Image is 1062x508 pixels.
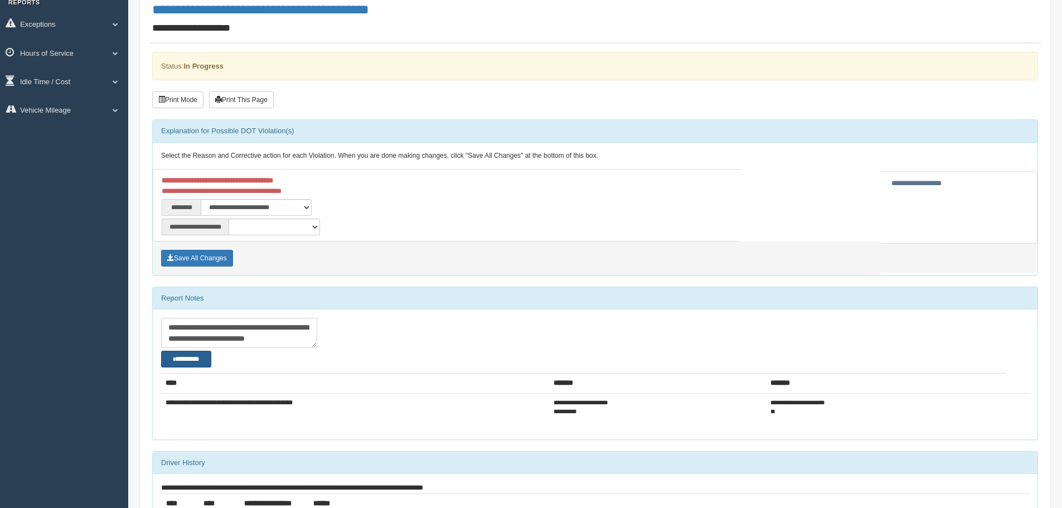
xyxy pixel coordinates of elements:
div: Status: [152,52,1038,80]
button: Change Filter Options [161,351,211,367]
div: Report Notes [153,287,1037,309]
div: Select the Reason and Corrective action for each Violation. When you are done making changes, cli... [153,143,1037,170]
button: Save [161,250,233,267]
div: Explanation for Possible DOT Violation(s) [153,120,1037,142]
strong: In Progress [183,62,224,70]
button: Print This Page [209,91,274,108]
div: Driver History [153,452,1037,474]
button: Print Mode [152,91,203,108]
